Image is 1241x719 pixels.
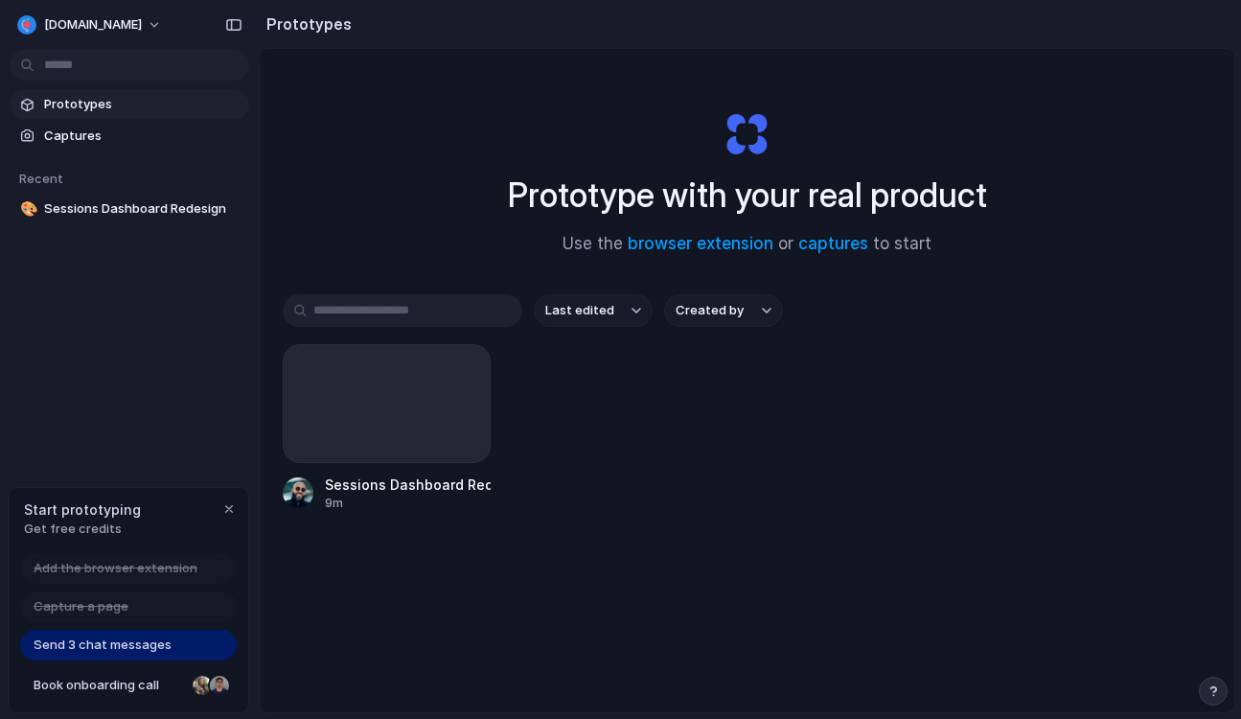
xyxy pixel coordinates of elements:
[17,199,36,219] button: 🎨
[20,198,34,220] div: 🎨
[325,495,491,512] div: 9m
[191,674,214,697] div: Nicole Kubica
[508,170,987,220] h1: Prototype with your real product
[10,195,249,223] a: 🎨Sessions Dashboard Redesign
[545,301,614,320] span: Last edited
[44,199,241,219] span: Sessions Dashboard Redesign
[34,597,128,616] span: Capture a page
[24,520,141,539] span: Get free credits
[259,12,352,35] h2: Prototypes
[676,301,744,320] span: Created by
[34,676,185,695] span: Book onboarding call
[10,122,249,151] a: Captures
[10,90,249,119] a: Prototypes
[208,674,231,697] div: Christian Iacullo
[10,10,172,40] button: [DOMAIN_NAME]
[19,171,63,186] span: Recent
[24,499,141,520] span: Start prototyping
[325,475,491,495] div: Sessions Dashboard Redesign
[664,294,783,327] button: Created by
[283,344,491,512] a: Sessions Dashboard Redesign9m
[44,127,241,146] span: Captures
[20,670,237,701] a: Book onboarding call
[34,559,197,578] span: Add the browser extension
[44,95,241,114] span: Prototypes
[44,15,142,35] span: [DOMAIN_NAME]
[628,234,773,253] a: browser extension
[563,232,931,257] span: Use the or to start
[798,234,868,253] a: captures
[34,636,172,655] span: Send 3 chat messages
[534,294,653,327] button: Last edited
